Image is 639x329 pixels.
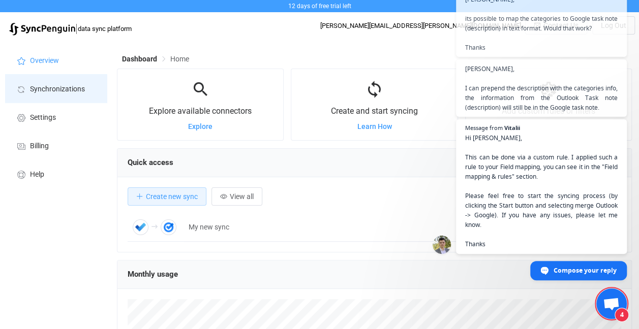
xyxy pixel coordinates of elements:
a: Learn How [357,122,391,130]
a: Settings [5,103,107,131]
a: Billing [5,131,107,159]
span: data sync platform [78,25,132,32]
span: Home [170,55,189,63]
a: Explore [188,122,212,130]
span: Overview [30,57,59,65]
span: Synchronizations [30,85,85,93]
a: Help [5,159,107,188]
span: Compose your reply [554,261,617,279]
a: Synchronizations [5,74,107,103]
a: |data sync platform [9,21,132,36]
span: Hi [PERSON_NAME], This can be done via a custom rule. I applied such a rule to your Field mapping... [465,133,618,249]
span: Quick access [128,158,173,167]
div: My new sync [184,221,520,233]
img: Outlook To Do Tasks [133,219,148,235]
span: Help [30,171,44,179]
div: Breadcrumb [122,55,189,62]
span: Settings [30,114,56,122]
span: [PERSON_NAME], I can prepend the description with the categories info, the information from the O... [465,64,618,112]
img: Google Tasks [161,219,176,235]
span: Create new sync [146,192,198,201]
span: Billing [30,142,49,150]
span: Monthly usage [128,270,178,279]
span: | [75,21,78,36]
button: Create new sync [128,187,206,206]
img: syncpenguin.svg [9,23,75,36]
span: View all [230,192,254,201]
span: Vitalii [504,125,520,130]
div: [PERSON_NAME][EMAIL_ADDRESS][PERSON_NAME][DOMAIN_NAME] [320,22,521,29]
span: Explore available connectors [149,106,252,116]
span: 12 days of free trial left [288,3,351,10]
a: Overview [5,46,107,74]
span: Dashboard [122,55,157,63]
span: Create and start syncing [331,106,418,116]
span: 4 [615,308,629,322]
div: Open chat [596,288,627,319]
span: Message from [465,125,503,130]
button: View all [211,187,262,206]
